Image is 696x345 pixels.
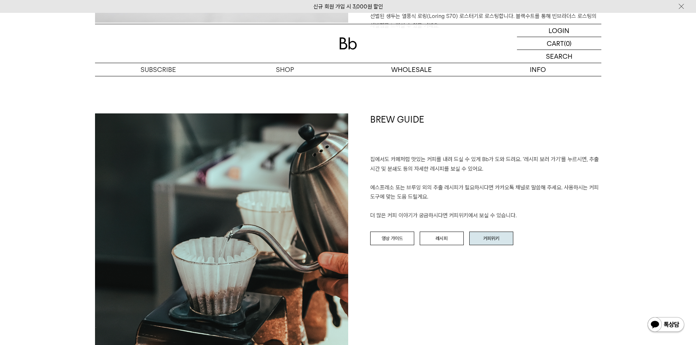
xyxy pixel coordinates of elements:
h1: BREW GUIDE [370,113,601,155]
p: 집에서도 카페처럼 맛있는 커피를 내려 드실 ﻿수 있게 Bb가 도와 드려요. '레시피 보러 가기'를 누르시면, 추출 시간 및 분쇄도 등의 자세한 레시피를 보실 수 있어요. 에스... [370,155,601,221]
p: CART [547,37,564,50]
p: (0) [564,37,572,50]
a: 영상 가이드 [370,232,414,246]
a: 커피위키 [469,232,513,246]
p: INFO [475,63,601,76]
a: 신규 회원 가입 시 3,000원 할인 [313,3,383,10]
a: 레시피 [420,232,464,246]
a: LOGIN [517,24,601,37]
p: WHOLESALE [348,63,475,76]
img: 카카오톡 채널 1:1 채팅 버튼 [647,316,685,334]
p: LOGIN [549,24,569,37]
a: SUBSCRIBE [95,63,222,76]
a: CART (0) [517,37,601,50]
a: SHOP [222,63,348,76]
p: SEARCH [546,50,572,63]
img: 로고 [339,37,357,50]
